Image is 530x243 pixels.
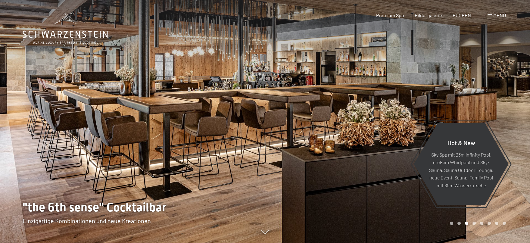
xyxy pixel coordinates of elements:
[447,139,475,146] span: Hot & New
[450,222,453,225] div: Carousel Page 1
[493,12,506,18] span: Menü
[429,151,494,189] p: Sky Spa mit 23m Infinity Pool, großem Whirlpool und Sky-Sauna, Sauna Outdoor Lounge, neue Event-S...
[503,222,506,225] div: Carousel Page 8
[413,123,509,205] a: Hot & New Sky Spa mit 23m Infinity Pool, großem Whirlpool und Sky-Sauna, Sauna Outdoor Lounge, ne...
[415,12,442,18] a: Bildergalerie
[453,12,471,18] a: BUCHEN
[488,222,491,225] div: Carousel Page 6
[472,222,476,225] div: Carousel Page 4
[465,222,468,225] div: Carousel Page 3 (Current Slide)
[448,222,506,225] div: Carousel Pagination
[457,222,461,225] div: Carousel Page 2
[376,12,404,18] a: Premium Spa
[495,222,498,225] div: Carousel Page 7
[480,222,483,225] div: Carousel Page 5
